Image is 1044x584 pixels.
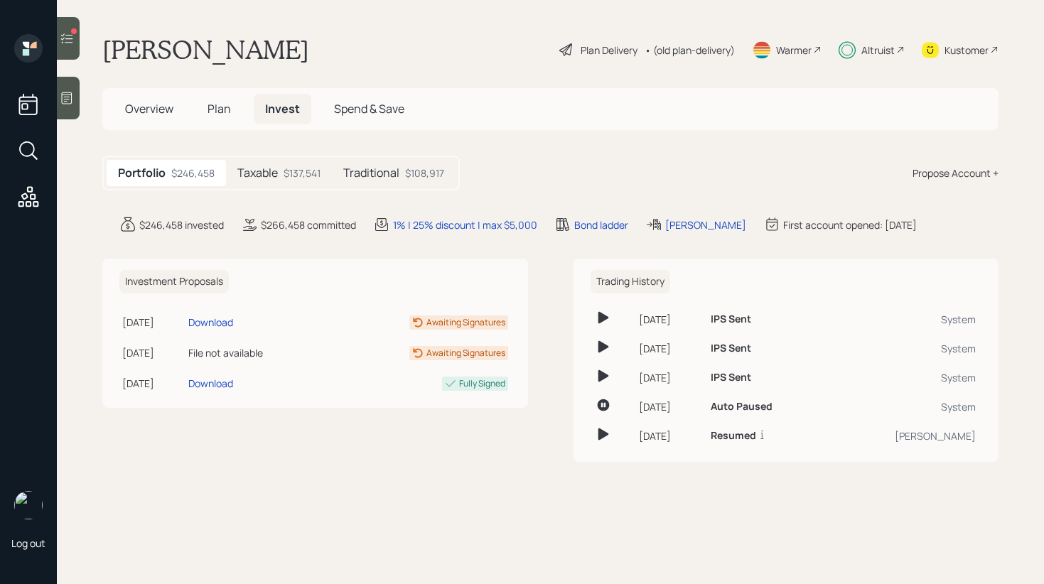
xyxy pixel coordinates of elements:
[711,372,751,384] h6: IPS Sent
[11,536,45,550] div: Log out
[261,217,356,232] div: $266,458 committed
[945,43,989,58] div: Kustomer
[171,166,215,180] div: $246,458
[783,217,917,232] div: First account opened: [DATE]
[188,376,233,391] div: Download
[188,315,233,330] div: Download
[405,166,444,180] div: $108,917
[833,341,976,356] div: System
[574,217,628,232] div: Bond ladder
[334,101,404,117] span: Spend & Save
[284,166,321,180] div: $137,541
[459,377,505,390] div: Fully Signed
[639,341,700,356] div: [DATE]
[139,217,224,232] div: $246,458 invested
[125,101,173,117] span: Overview
[208,101,231,117] span: Plan
[426,316,505,329] div: Awaiting Signatures
[102,34,309,65] h1: [PERSON_NAME]
[833,428,976,443] div: [PERSON_NAME]
[343,166,399,180] h5: Traditional
[711,430,756,442] h6: Resumed
[639,428,700,443] div: [DATE]
[711,313,751,325] h6: IPS Sent
[14,491,43,519] img: retirable_logo.png
[188,345,324,360] div: File not available
[639,312,700,327] div: [DATE]
[122,345,183,360] div: [DATE]
[833,399,976,414] div: System
[119,270,229,293] h6: Investment Proposals
[426,347,505,359] div: Awaiting Signatures
[237,166,278,180] h5: Taxable
[645,43,735,58] div: • (old plan-delivery)
[122,376,183,391] div: [DATE]
[393,217,537,232] div: 1% | 25% discount | max $5,000
[711,342,751,355] h6: IPS Sent
[711,401,773,413] h6: Auto Paused
[639,399,700,414] div: [DATE]
[833,312,976,327] div: System
[665,217,746,232] div: [PERSON_NAME]
[861,43,895,58] div: Altruist
[265,101,300,117] span: Invest
[122,315,183,330] div: [DATE]
[581,43,637,58] div: Plan Delivery
[591,270,670,293] h6: Trading History
[913,166,999,180] div: Propose Account +
[118,166,166,180] h5: Portfolio
[639,370,700,385] div: [DATE]
[776,43,812,58] div: Warmer
[833,370,976,385] div: System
